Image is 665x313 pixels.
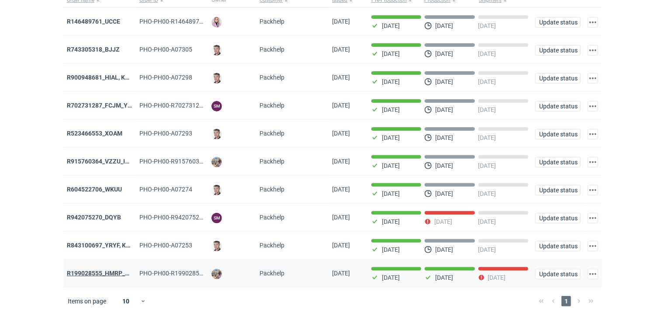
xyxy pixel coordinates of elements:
span: Packhelp [260,130,284,137]
span: Packhelp [260,46,284,53]
span: Packhelp [260,270,284,277]
p: [DATE] [435,22,453,29]
button: Actions [588,129,598,139]
button: Update status [535,129,581,139]
a: R942075270_DQYB [67,214,121,221]
button: Actions [588,213,598,223]
p: [DATE] [435,78,453,85]
span: 19/09/2025 [332,214,350,221]
span: Update status [539,75,577,81]
span: PHO-PH00-R915760364_VZZU_IOFY [139,158,239,165]
span: PHO-PH00-A07298 [139,74,192,81]
span: PHO-PH00-R702731287_FCJM_YLPU [139,102,242,109]
button: Update status [535,185,581,195]
span: Items on page [68,297,106,306]
p: [DATE] [382,22,400,29]
span: Update status [539,187,577,193]
img: Maciej Sikora [211,129,222,139]
img: Michał Palasek [211,269,222,279]
span: Packhelp [260,158,284,165]
figcaption: SM [211,213,222,223]
p: [DATE] [434,218,452,225]
a: R702731287_FCJM_YLPU [67,102,139,109]
span: 26/09/2025 [332,130,350,137]
span: Update status [539,271,577,277]
p: [DATE] [382,274,400,281]
button: Update status [535,157,581,167]
button: Update status [535,241,581,251]
p: [DATE] [478,50,496,57]
span: 1 [561,296,571,306]
span: PHO-PH00-R942075270_DQYB [139,214,225,221]
span: 17/09/2025 [332,270,350,277]
button: Update status [535,101,581,111]
button: Update status [535,17,581,28]
button: Actions [588,157,598,167]
a: R604522706_WKUU [67,186,122,193]
button: Actions [588,185,598,195]
button: Actions [588,73,598,83]
a: R199028555_HMRP_BKJH_VHKJ_ZOBC [67,270,178,277]
button: Update status [535,213,581,223]
button: Update status [535,269,581,279]
span: Update status [539,47,577,53]
span: Update status [539,243,577,249]
img: Michał Palasek [211,157,222,167]
div: 10 [112,295,140,307]
a: R915760364_VZZU_IOFY [67,158,137,165]
a: R743305318_BJJZ [67,46,120,53]
span: Packhelp [260,186,284,193]
a: R843100697_YRYF, KUZP [67,242,138,249]
p: [DATE] [435,246,453,253]
p: [DATE] [435,190,453,197]
span: 25/09/2025 [332,158,350,165]
span: Packhelp [260,214,284,221]
img: Maciej Sikora [211,241,222,251]
button: Actions [588,101,598,111]
span: Update status [539,103,577,109]
p: [DATE] [478,162,496,169]
span: 19/09/2025 [332,242,350,249]
span: Update status [539,215,577,221]
p: [DATE] [478,218,496,225]
span: 24/09/2025 [332,186,350,193]
p: [DATE] [478,22,496,29]
button: Actions [588,45,598,56]
p: [DATE] [382,218,400,225]
p: [DATE] [488,274,506,281]
span: 26/09/2025 [332,102,350,109]
span: 29/09/2025 [332,74,350,81]
p: [DATE] [478,106,496,113]
span: PHO-PH00-R146489761_UCCE [139,18,224,25]
p: [DATE] [478,190,496,197]
span: Update status [539,19,577,25]
a: R900948681_HIAL, KMPI [67,74,136,81]
a: R146489761_UCCE [67,18,120,25]
a: R523466553_XOAM [67,130,122,137]
span: PHO-PH00-A07274 [139,186,192,193]
img: Klaudia Wiśniewska [211,17,222,28]
img: Maciej Sikora [211,45,222,56]
p: [DATE] [435,106,453,113]
p: [DATE] [382,162,400,169]
button: Update status [535,45,581,56]
span: 02/10/2025 [332,18,350,25]
span: 01/10/2025 [332,46,350,53]
button: Actions [588,17,598,28]
p: [DATE] [382,134,400,141]
p: [DATE] [435,162,453,169]
span: Packhelp [260,102,284,109]
figcaption: SM [211,101,222,111]
span: Packhelp [260,74,284,81]
p: [DATE] [435,134,453,141]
